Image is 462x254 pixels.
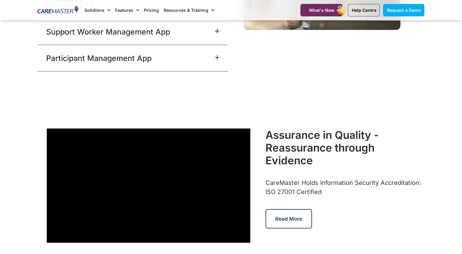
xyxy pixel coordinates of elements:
a: Request a Demo [383,4,424,16]
a: Participant Management App [46,53,152,64]
h2: Assurance in Quality - Reassurance through Evidence [265,129,424,167]
a: Help Centre [348,4,380,16]
span: What's New [309,8,334,13]
a: Read More [265,209,312,229]
a: What's New [300,4,342,16]
span: Help Centre [351,8,376,13]
span: CareMaster Holds Information Security Accreditation: ISO 27001 Certified [265,179,421,196]
span: Read More [275,216,302,222]
div: Participant Management App [38,45,228,71]
span: Request a Demo [387,8,421,13]
div: Support Worker Management App [38,18,228,45]
img: CareMaster Logo [37,6,78,15]
a: Support Worker Management App [46,26,170,37]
